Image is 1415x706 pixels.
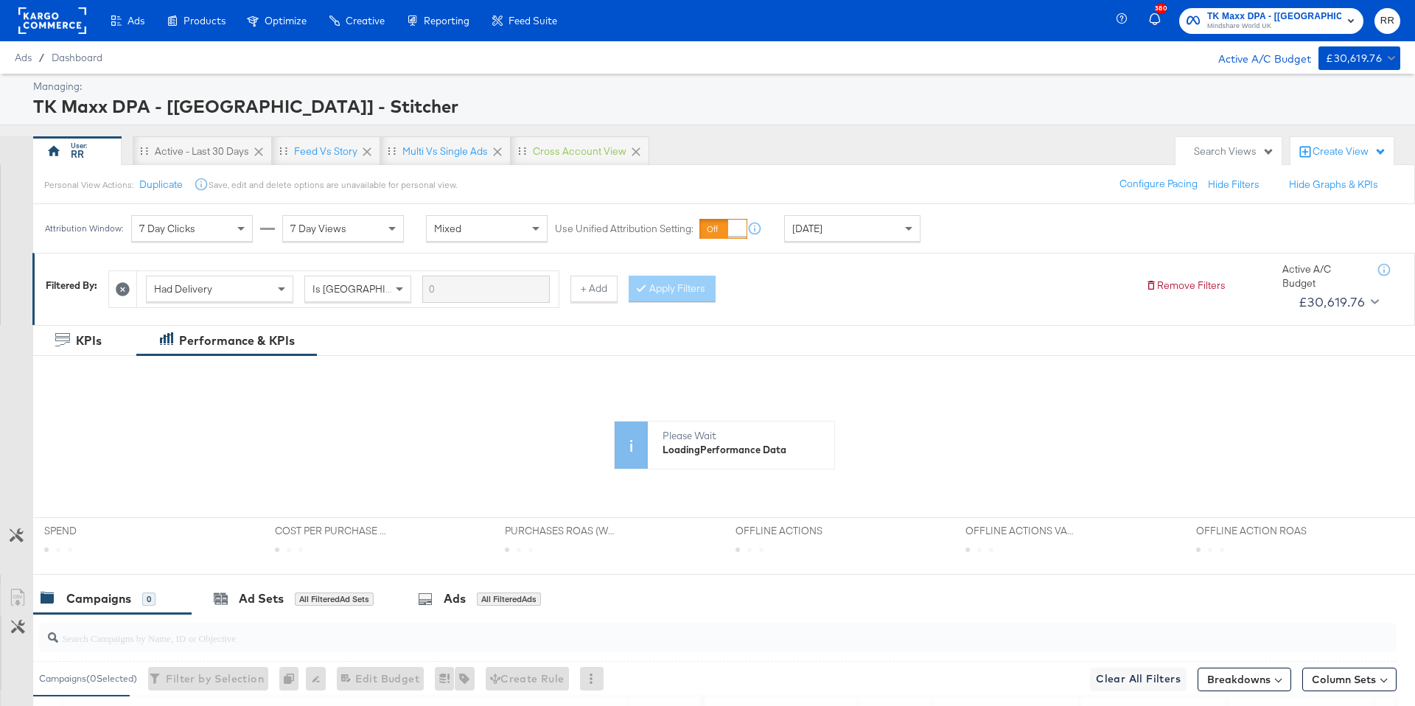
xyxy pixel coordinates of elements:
div: Personal View Actions: [44,179,133,191]
button: RR [1374,8,1400,34]
div: 0 [142,593,156,606]
div: All Filtered Ad Sets [295,593,374,606]
button: Hide Graphs & KPIs [1289,178,1378,192]
span: Clear All Filters [1096,670,1181,688]
div: Multi vs single ads [402,144,488,158]
span: 7 Day Clicks [139,222,195,235]
div: Campaigns ( 0 Selected) [39,672,137,685]
span: Mindshare World UK [1207,21,1341,32]
div: Attribution Window: [44,223,124,234]
input: Enter a search term [422,276,550,303]
div: Drag to reorder tab [518,147,526,155]
span: Ads [127,15,144,27]
div: 0 [279,667,306,691]
div: Performance & KPIs [179,332,295,349]
div: Filtered By: [46,279,97,293]
div: Managing: [33,80,1397,94]
button: TK Maxx DPA - [[GEOGRAPHIC_DATA]] - StitcherMindshare World UK [1179,8,1363,34]
div: Campaigns [66,590,131,607]
div: Save, edit and delete options are unavailable for personal view. [209,179,457,191]
span: TK Maxx DPA - [[GEOGRAPHIC_DATA]] - Stitcher [1207,9,1341,24]
div: Drag to reorder tab [388,147,396,155]
button: Clear All Filters [1090,668,1187,691]
div: Active A/C Budget [1282,262,1363,290]
span: Is [GEOGRAPHIC_DATA] [312,282,425,296]
div: Search Views [1194,144,1274,158]
input: Search Campaigns by Name, ID or Objective [58,618,1272,646]
div: Active A/C Budget [1203,46,1311,69]
div: Cross Account View [533,144,626,158]
button: Remove Filters [1145,279,1226,293]
span: Ads [15,52,32,63]
span: Reporting [424,15,469,27]
button: Column Sets [1302,668,1397,691]
span: [DATE] [792,222,822,235]
div: TK Maxx DPA - [[GEOGRAPHIC_DATA]] - Stitcher [33,94,1397,119]
label: Use Unified Attribution Setting: [555,222,693,236]
div: KPIs [76,332,102,349]
button: £30,619.76 [1318,46,1400,70]
span: RR [1380,13,1394,29]
div: Ads [444,590,466,607]
span: Mixed [434,222,461,235]
button: Configure Pacing [1109,171,1208,198]
button: + Add [570,276,618,302]
div: Ad Sets [239,590,284,607]
span: / [32,52,52,63]
span: Feed Suite [509,15,557,27]
span: Creative [346,15,385,27]
div: Active - Last 30 Days [155,144,249,158]
div: Drag to reorder tab [279,147,287,155]
div: RR [71,147,84,161]
span: Had Delivery [154,282,212,296]
div: £30,619.76 [1326,49,1382,68]
button: Duplicate [139,178,183,192]
button: Hide Filters [1208,178,1259,192]
div: Create View [1313,144,1386,159]
button: £30,619.76 [1293,290,1382,314]
div: All Filtered Ads [477,593,541,606]
div: Feed vs Story [294,144,357,158]
span: Products [184,15,226,27]
a: Dashboard [52,52,102,63]
div: 380 [1156,3,1167,14]
button: 380 [1147,7,1172,35]
div: £30,619.76 [1299,291,1365,313]
button: Breakdowns [1198,668,1291,691]
span: Optimize [265,15,307,27]
div: Drag to reorder tab [140,147,148,155]
span: 7 Day Views [290,222,346,235]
